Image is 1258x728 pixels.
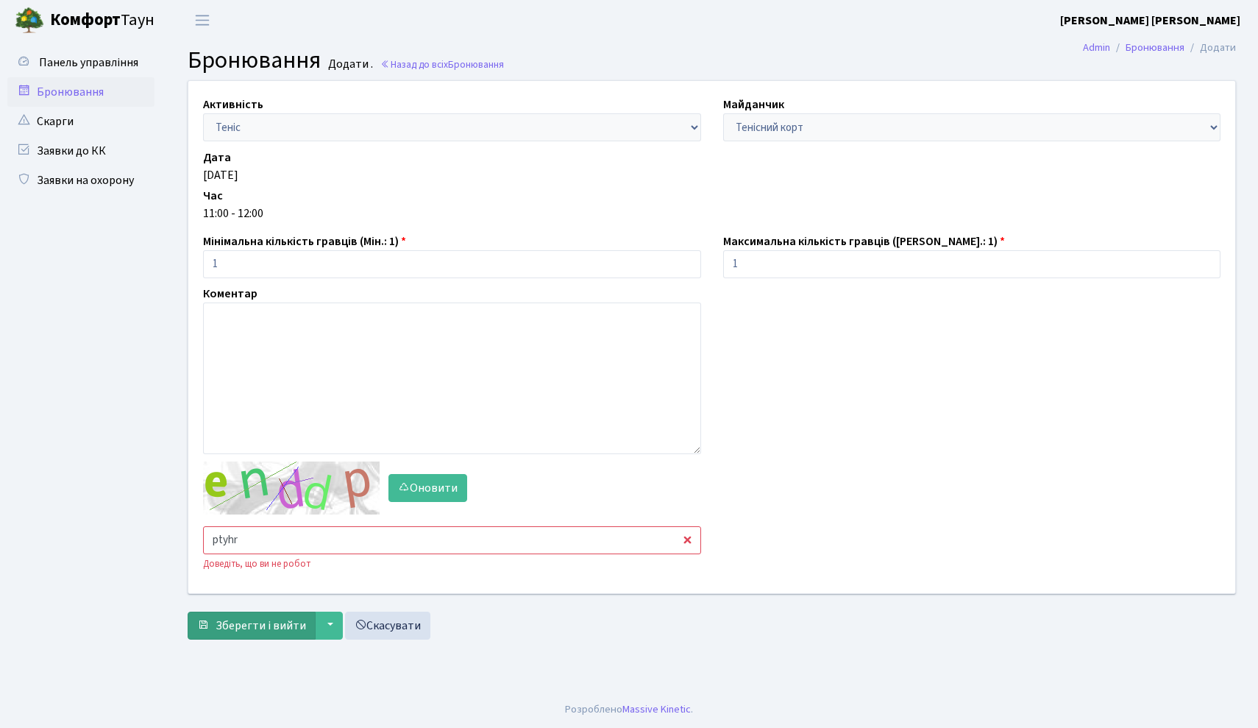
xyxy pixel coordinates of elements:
[7,166,154,195] a: Заявки на охорону
[184,8,221,32] button: Переключити навігацію
[325,57,373,71] small: Додати .
[203,96,263,113] label: Активність
[7,136,154,166] a: Заявки до КК
[1061,32,1258,63] nav: breadcrumb
[188,612,316,640] button: Зберегти і вийти
[345,612,430,640] a: Скасувати
[380,57,504,71] a: Назад до всіхБронювання
[723,233,1005,250] label: Максимальна кількість гравців ([PERSON_NAME].: 1)
[388,474,467,502] button: Оновити
[216,618,306,634] span: Зберегти і вийти
[203,462,380,515] img: default
[203,166,1220,184] div: [DATE]
[1126,40,1184,55] a: Бронювання
[723,96,784,113] label: Майданчик
[15,6,44,35] img: logo.png
[39,54,138,71] span: Панель управління
[203,233,406,250] label: Мінімальна кількість гравців (Мін.: 1)
[203,187,223,205] label: Час
[7,77,154,107] a: Бронювання
[203,149,231,166] label: Дата
[1184,40,1236,56] li: Додати
[203,557,701,571] div: Доведіть, що ви не робот
[1060,12,1240,29] a: [PERSON_NAME] [PERSON_NAME]
[203,285,257,303] label: Коментар
[50,8,121,32] b: Комфорт
[203,526,701,554] input: Введіть текст із зображення
[50,8,154,33] span: Таун
[565,702,693,718] div: Розроблено .
[1083,40,1110,55] a: Admin
[448,57,504,71] span: Бронювання
[188,43,321,77] span: Бронювання
[1060,13,1240,29] b: [PERSON_NAME] [PERSON_NAME]
[7,48,154,77] a: Панель управління
[7,107,154,136] a: Скарги
[622,702,691,717] a: Massive Kinetic
[203,205,1220,222] div: 11:00 - 12:00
